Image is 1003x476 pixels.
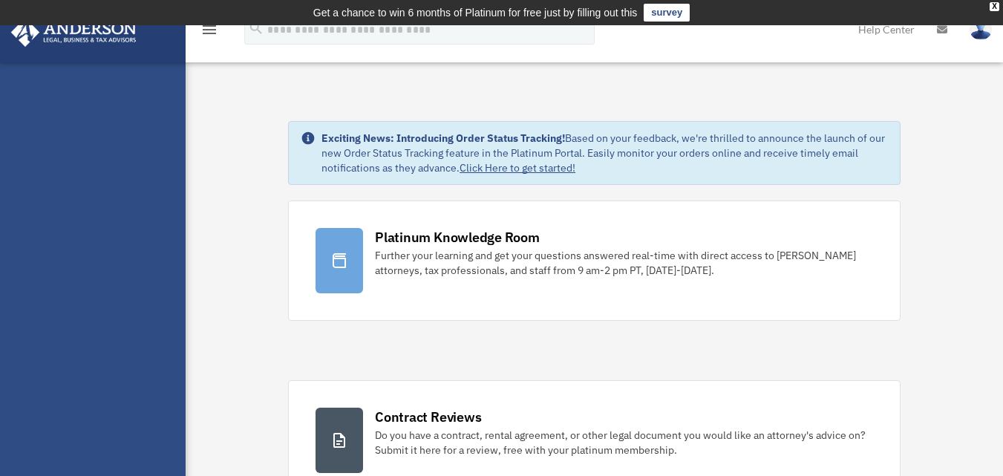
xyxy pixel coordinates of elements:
[990,2,999,11] div: close
[375,428,873,457] div: Do you have a contract, rental agreement, or other legal document you would like an attorney's ad...
[321,131,565,145] strong: Exciting News: Introducing Order Status Tracking!
[288,200,901,321] a: Platinum Knowledge Room Further your learning and get your questions answered real-time with dire...
[200,21,218,39] i: menu
[460,161,575,175] a: Click Here to get started!
[321,131,888,175] div: Based on your feedback, we're thrilled to announce the launch of our new Order Status Tracking fe...
[375,408,481,426] div: Contract Reviews
[375,228,540,247] div: Platinum Knowledge Room
[644,4,690,22] a: survey
[200,26,218,39] a: menu
[375,248,873,278] div: Further your learning and get your questions answered real-time with direct access to [PERSON_NAM...
[7,18,141,47] img: Anderson Advisors Platinum Portal
[248,20,264,36] i: search
[313,4,638,22] div: Get a chance to win 6 months of Platinum for free just by filling out this
[970,19,992,40] img: User Pic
